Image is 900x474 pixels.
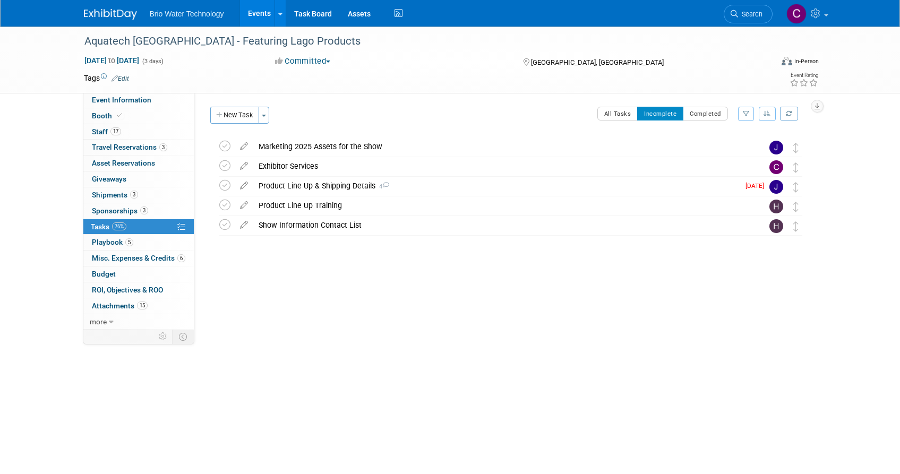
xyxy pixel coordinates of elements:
[92,254,185,262] span: Misc. Expenses & Credits
[83,203,194,219] a: Sponsorships3
[210,107,259,124] button: New Task
[253,196,748,214] div: Product Line Up Training
[683,107,728,120] button: Completed
[92,175,126,183] span: Giveaways
[83,92,194,108] a: Event Information
[172,330,194,343] td: Toggle Event Tabs
[271,56,335,67] button: Committed
[92,206,148,215] span: Sponsorships
[92,270,116,278] span: Budget
[81,32,757,51] div: Aquatech [GEOGRAPHIC_DATA] - Featuring Lago Products
[130,191,138,199] span: 3
[84,56,140,65] span: [DATE] [DATE]
[83,108,194,124] a: Booth
[92,111,124,120] span: Booth
[794,57,819,65] div: In-Person
[253,157,748,175] div: Exhibitor Services
[769,219,783,233] img: Harry Mesak
[375,183,389,190] span: 4
[92,286,163,294] span: ROI, Objectives & ROO
[83,140,194,155] a: Travel Reservations3
[83,266,194,282] a: Budget
[793,202,799,212] i: Move task
[738,10,762,18] span: Search
[83,156,194,171] a: Asset Reservations
[125,238,133,246] span: 5
[253,137,748,156] div: Marketing 2025 Assets for the Show
[90,317,107,326] span: more
[177,254,185,262] span: 6
[112,222,126,230] span: 76%
[91,222,126,231] span: Tasks
[235,161,253,171] a: edit
[92,301,148,310] span: Attachments
[769,141,783,154] img: James Park
[92,143,167,151] span: Travel Reservations
[140,206,148,214] span: 3
[83,235,194,250] a: Playbook5
[83,171,194,187] a: Giveaways
[782,57,792,65] img: Format-Inperson.png
[83,124,194,140] a: Staff17
[769,200,783,213] img: Harry Mesak
[92,127,121,136] span: Staff
[793,162,799,173] i: Move task
[83,298,194,314] a: Attachments15
[150,10,224,18] span: Brio Water Technology
[235,181,253,191] a: edit
[786,4,807,24] img: Cynthia Mendoza
[154,330,173,343] td: Personalize Event Tab Strip
[710,55,819,71] div: Event Format
[112,75,129,82] a: Edit
[235,142,253,151] a: edit
[793,143,799,153] i: Move task
[110,127,121,135] span: 17
[253,177,739,195] div: Product Line Up & Shipping Details
[253,216,748,234] div: Show Information Contact List
[83,314,194,330] a: more
[117,113,122,118] i: Booth reservation complete
[745,182,769,189] span: [DATE]
[83,187,194,203] a: Shipments3
[235,220,253,230] a: edit
[235,201,253,210] a: edit
[137,301,148,309] span: 15
[793,221,799,231] i: Move task
[84,9,137,20] img: ExhibitDay
[769,180,783,194] img: James Kang
[92,159,155,167] span: Asset Reservations
[83,251,194,266] a: Misc. Expenses & Credits6
[780,107,798,120] a: Refresh
[790,73,818,78] div: Event Rating
[141,58,164,65] span: (3 days)
[531,58,664,66] span: [GEOGRAPHIC_DATA], [GEOGRAPHIC_DATA]
[84,73,129,83] td: Tags
[92,96,151,104] span: Event Information
[793,182,799,192] i: Move task
[637,107,683,120] button: Incomplete
[107,56,117,65] span: to
[83,282,194,298] a: ROI, Objectives & ROO
[83,219,194,235] a: Tasks76%
[724,5,773,23] a: Search
[597,107,638,120] button: All Tasks
[92,238,133,246] span: Playbook
[92,191,138,199] span: Shipments
[769,160,783,174] img: Cynthia Mendoza
[159,143,167,151] span: 3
